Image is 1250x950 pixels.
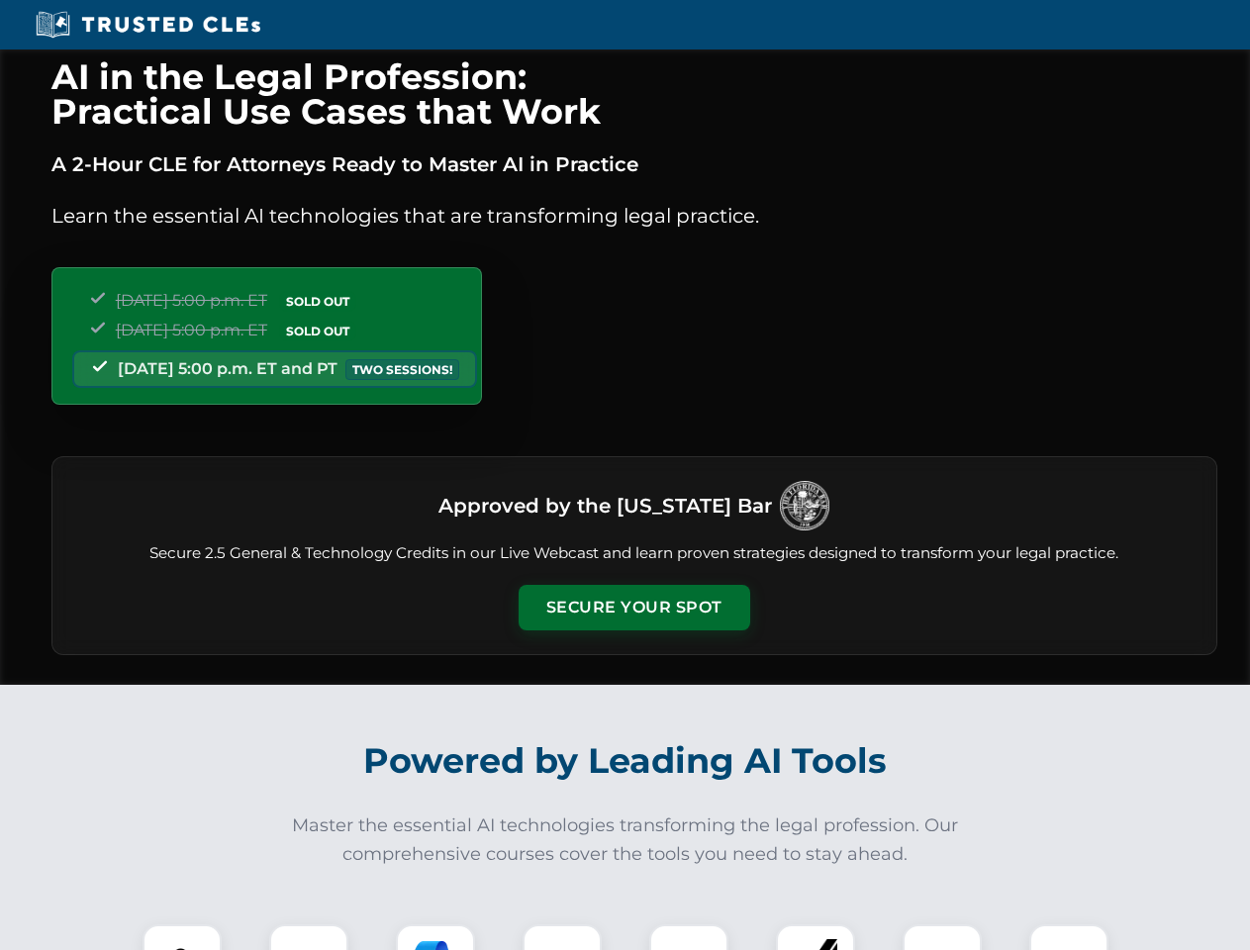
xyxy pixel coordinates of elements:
h2: Powered by Leading AI Tools [77,726,1174,796]
span: [DATE] 5:00 p.m. ET [116,321,267,339]
span: [DATE] 5:00 p.m. ET [116,291,267,310]
span: SOLD OUT [279,321,356,341]
h1: AI in the Legal Profession: Practical Use Cases that Work [51,59,1217,129]
p: Learn the essential AI technologies that are transforming legal practice. [51,200,1217,232]
p: A 2-Hour CLE for Attorneys Ready to Master AI in Practice [51,148,1217,180]
p: Secure 2.5 General & Technology Credits in our Live Webcast and learn proven strategies designed ... [76,542,1193,565]
span: SOLD OUT [279,291,356,312]
button: Secure Your Spot [519,585,750,630]
img: Logo [780,481,829,530]
h3: Approved by the [US_STATE] Bar [438,488,772,523]
p: Master the essential AI technologies transforming the legal profession. Our comprehensive courses... [279,811,972,869]
img: Trusted CLEs [30,10,266,40]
